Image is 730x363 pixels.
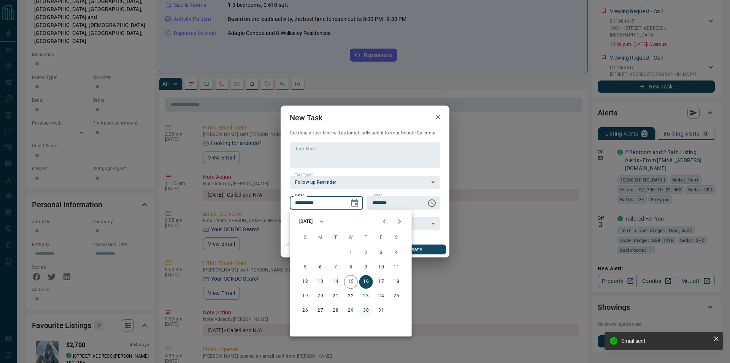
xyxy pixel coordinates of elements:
span: Sunday [298,230,312,245]
button: 8 [344,260,358,274]
span: Monday [314,230,327,245]
button: 14 [329,275,343,289]
button: 10 [375,260,388,274]
button: Cancel [284,245,349,254]
button: Create [381,245,446,254]
button: 15 [344,275,358,289]
button: 29 [344,304,358,317]
span: Tuesday [329,230,343,245]
div: [DATE] [299,218,313,225]
button: 4 [390,246,403,260]
button: 11 [390,260,403,274]
button: 18 [390,275,403,289]
button: Choose date, selected date is Oct 16, 2025 [347,196,362,211]
button: 31 [375,304,388,317]
button: 9 [359,260,373,274]
label: Date [295,193,305,198]
button: 17 [375,275,388,289]
button: 19 [298,289,312,303]
button: 7 [329,260,343,274]
button: 1 [344,246,358,260]
button: 5 [298,260,312,274]
button: Previous month [377,214,392,229]
button: 25 [390,289,403,303]
button: 12 [298,275,312,289]
button: 3 [375,246,388,260]
button: 21 [329,289,343,303]
span: Friday [375,230,388,245]
span: Thursday [359,230,373,245]
button: 22 [344,289,358,303]
div: Email sent [621,338,710,344]
button: 2 [359,246,373,260]
button: Choose time, selected time is 6:00 AM [424,196,440,211]
button: 30 [359,304,373,317]
span: Saturday [390,230,403,245]
button: 28 [329,304,343,317]
div: Follow up Reminder [290,176,440,189]
label: Task Type [295,172,313,177]
button: 16 [359,275,373,289]
h2: New Task [281,106,332,130]
button: 26 [298,304,312,317]
button: 27 [314,304,327,317]
button: 13 [314,275,327,289]
button: 23 [359,289,373,303]
button: 20 [314,289,327,303]
button: 6 [314,260,327,274]
button: Next month [392,214,407,229]
label: Time [372,193,382,198]
span: Wednesday [344,230,358,245]
button: 24 [375,289,388,303]
p: Creating a task here will automatically add it to your Google Calendar. [290,130,440,136]
button: calendar view is open, switch to year view [315,215,328,228]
